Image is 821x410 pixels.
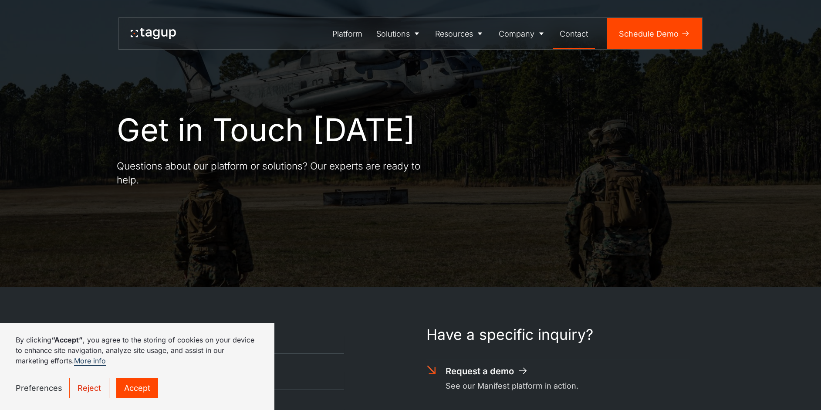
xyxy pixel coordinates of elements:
div: Request a demo [446,365,514,377]
div: Contact [560,28,588,40]
a: Solutions [369,18,429,49]
strong: “Accept” [51,335,83,344]
div: Solutions [376,28,410,40]
p: By clicking , you agree to the storing of cookies on your device to enhance site navigation, anal... [16,335,259,366]
a: Accept [116,378,158,398]
div: Resources [435,28,473,40]
h1: Get in Touch [DATE] [117,112,415,147]
a: Reject [69,378,109,398]
div: Company [499,28,534,40]
div: Platform [332,28,362,40]
div: Schedule Demo [619,28,679,40]
a: Platform [326,18,370,49]
p: Questions about our platform or solutions? Our experts are ready to help. [117,159,430,186]
a: Company [492,18,553,49]
a: Preferences [16,378,62,398]
a: Schedule Demo [607,18,702,49]
div: See our Manifest platform in action. [446,380,578,392]
a: Contact [553,18,595,49]
a: Resources [429,18,492,49]
h1: Have a specific inquiry? [426,326,689,343]
a: More info [74,356,106,366]
a: Request a demo [446,365,528,377]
